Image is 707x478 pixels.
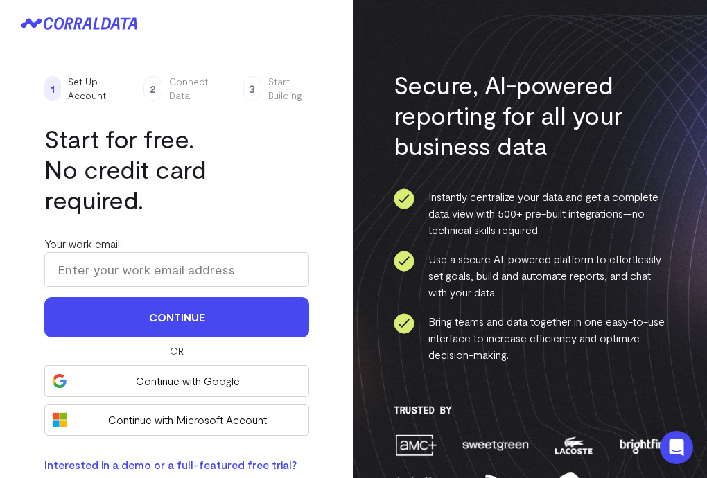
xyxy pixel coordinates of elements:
[44,76,61,101] span: 1
[44,252,309,287] input: Enter your work email address
[394,69,667,161] h3: Secure, AI-powered reporting for all your business data
[44,404,309,436] button: Continue with Microsoft Account
[44,297,309,337] button: Continue
[394,313,667,363] li: Bring teams and data together in one easy-to-use interface to increase efficiency and optimize de...
[74,373,302,389] span: Continue with Google
[394,188,667,238] li: Instantly centralize your data and get a complete data view with 500+ pre-built integrations—no t...
[660,431,693,464] div: Open Intercom Messenger
[169,75,214,103] span: Connect Data
[243,76,261,101] span: 3
[68,75,114,103] span: Set Up Account
[394,251,667,301] li: Use a secure AI-powered platform to effortlessly set goals, build and automate reports, and chat ...
[44,458,297,471] a: Interested in a demo or a full-featured free trial?
[170,344,184,358] span: Or
[44,123,309,215] h1: Start for free. No credit card required.
[44,365,309,397] button: Continue with Google
[44,237,122,250] label: Your work email:
[143,76,162,101] span: 2
[268,75,309,103] span: Start Building
[74,411,302,428] span: Continue with Microsoft Account
[394,405,667,416] h3: Trusted By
